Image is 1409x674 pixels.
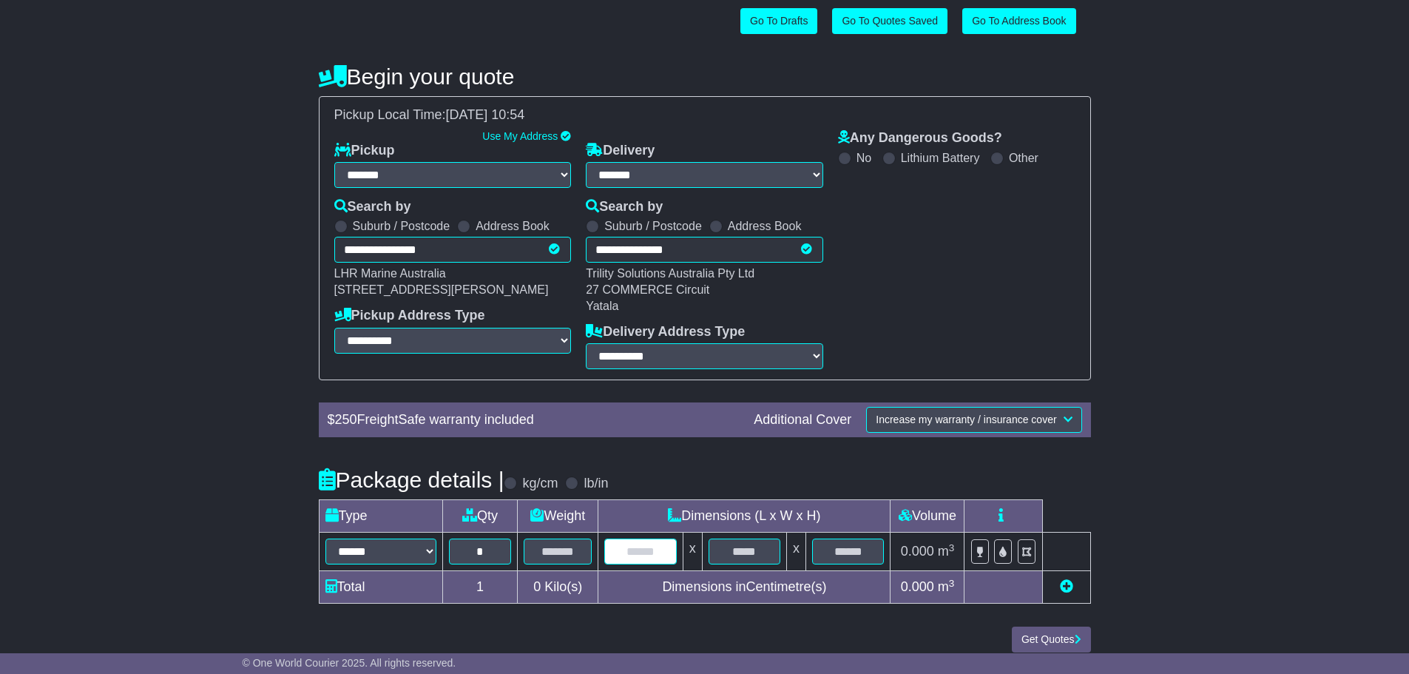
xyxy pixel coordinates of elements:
[334,308,485,324] label: Pickup Address Type
[446,107,525,122] span: [DATE] 10:54
[1009,151,1038,165] label: Other
[586,324,745,340] label: Delivery Address Type
[938,579,955,594] span: m
[518,500,598,533] td: Weight
[901,151,980,165] label: Lithium Battery
[327,107,1083,124] div: Pickup Local Time:
[838,130,1002,146] label: Any Dangerous Goods?
[856,151,871,165] label: No
[353,219,450,233] label: Suburb / Postcode
[476,219,550,233] label: Address Book
[938,544,955,559] span: m
[320,412,747,428] div: $ FreightSafe warranty included
[334,267,446,280] span: LHR Marine Australia
[442,571,518,604] td: 1
[586,267,754,280] span: Trility Solutions Australia Pty Ltd
[319,571,442,604] td: Total
[901,544,934,559] span: 0.000
[334,283,549,296] span: [STREET_ADDRESS][PERSON_NAME]
[319,64,1091,89] h4: Begin your quote
[787,533,806,571] td: x
[598,571,891,604] td: Dimensions in Centimetre(s)
[482,130,558,142] a: Use My Address
[891,500,964,533] td: Volume
[586,143,655,159] label: Delivery
[1060,579,1073,594] a: Add new item
[728,219,802,233] label: Address Book
[522,476,558,492] label: kg/cm
[832,8,947,34] a: Go To Quotes Saved
[598,500,891,533] td: Dimensions (L x W x H)
[243,657,456,669] span: © One World Courier 2025. All rights reserved.
[518,571,598,604] td: Kilo(s)
[319,500,442,533] td: Type
[949,542,955,553] sup: 3
[586,283,709,296] span: 27 COMMERCE Circuit
[1012,627,1091,653] button: Get Quotes
[962,8,1075,34] a: Go To Address Book
[683,533,702,571] td: x
[334,143,395,159] label: Pickup
[586,199,663,215] label: Search by
[586,300,618,312] span: Yatala
[866,407,1081,433] button: Increase my warranty / insurance cover
[901,579,934,594] span: 0.000
[442,500,518,533] td: Qty
[740,8,817,34] a: Go To Drafts
[876,414,1056,425] span: Increase my warranty / insurance cover
[334,199,411,215] label: Search by
[533,579,541,594] span: 0
[335,412,357,427] span: 250
[949,578,955,589] sup: 3
[604,219,702,233] label: Suburb / Postcode
[319,468,504,492] h4: Package details |
[584,476,608,492] label: lb/in
[746,412,859,428] div: Additional Cover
